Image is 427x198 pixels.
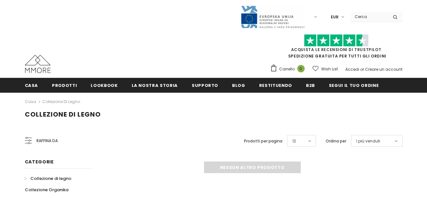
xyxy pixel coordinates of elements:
a: Casa [25,78,38,92]
a: B2B [306,78,315,92]
span: Carrello [279,66,295,72]
span: SPEDIZIONE GRATUITA PER TUTTI GLI ORDINI [270,37,402,59]
label: Ordina per [326,138,346,144]
a: Collezione di legno [25,173,71,184]
span: Restituendo [259,82,292,89]
a: Collezione Organika [25,184,68,195]
span: 12 [292,138,296,144]
span: I più venduti [356,138,380,144]
a: Collezione di legno [42,99,80,104]
label: Prodotti per pagina [244,138,282,144]
span: Blog [232,82,245,89]
a: Creare un account [365,67,402,72]
a: Segui il tuo ordine [329,78,379,92]
a: La nostra storia [132,78,178,92]
a: Casa [25,98,36,106]
a: Prodotti [52,78,77,92]
span: B2B [306,82,315,89]
a: Acquista le recensioni di TrustPilot [291,47,381,52]
a: Restituendo [259,78,292,92]
span: Casa [25,82,38,89]
img: Javni Razpis [240,5,305,29]
a: Javni Razpis [240,14,305,19]
span: supporto [192,82,218,89]
span: Wish List [321,66,338,72]
a: Carrello 0 [270,64,308,74]
span: Lookbook [91,82,117,89]
span: EUR [331,14,339,20]
img: Casi MMORE [25,55,51,73]
span: Raffina da [36,137,58,144]
span: or [360,67,364,72]
span: Collezione di legno [25,110,101,119]
img: Fidati di Pilot Stars [304,34,369,47]
span: Segui il tuo ordine [329,82,379,89]
a: Blog [232,78,245,92]
a: Wish List [312,63,338,75]
a: supporto [192,78,218,92]
span: Collezione Organika [25,187,68,193]
span: Prodotti [52,82,77,89]
span: Categorie [25,159,54,165]
input: Search Site [351,12,388,21]
span: Collezione di legno [30,175,71,182]
span: La nostra storia [132,82,178,89]
a: Lookbook [91,78,117,92]
a: Accedi [345,67,359,72]
span: 0 [297,65,305,72]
